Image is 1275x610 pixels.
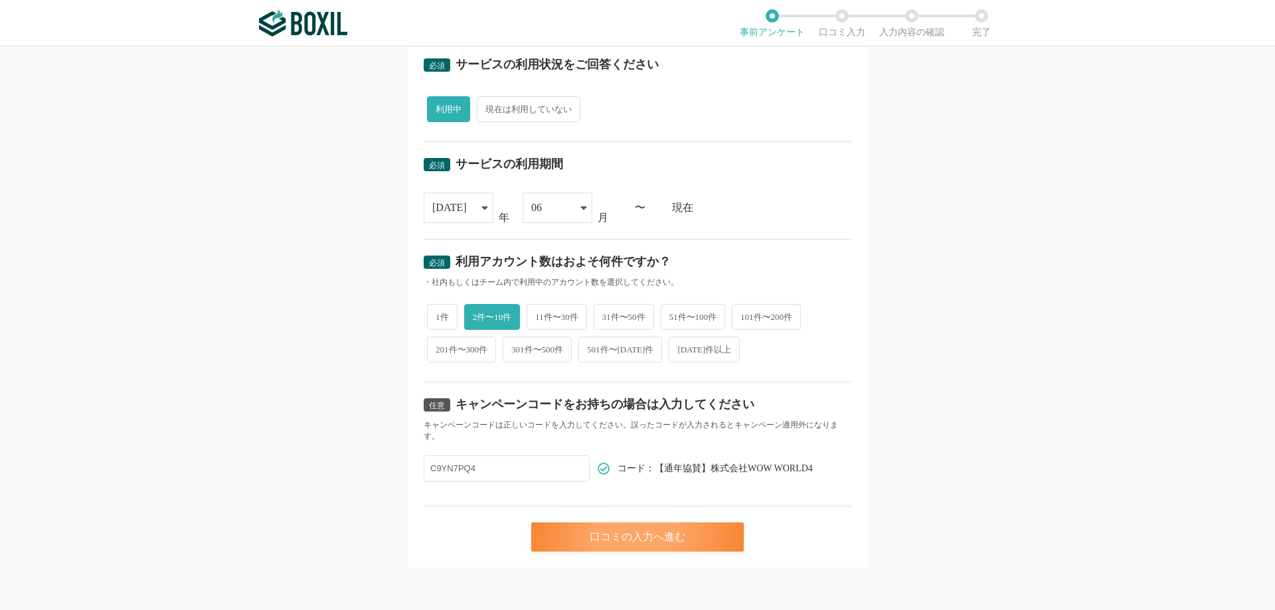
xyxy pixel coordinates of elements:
[424,277,851,288] div: ・社内もしくはチーム内で利用中のアカウント数を選択してください。
[259,10,347,37] img: ボクシルSaaS_ロゴ
[427,304,458,330] span: 1件
[578,337,662,362] span: 501件〜[DATE]件
[737,9,807,37] li: 事前アンケート
[456,158,563,170] div: サービスの利用期間
[594,304,654,330] span: 31件〜50件
[429,258,445,267] span: 必須
[456,256,671,267] div: 利用アカウント数はおよそ何件ですか？
[732,304,801,330] span: 101件〜200件
[672,202,851,213] div: 現在
[946,9,1016,37] li: 完了
[503,337,572,362] span: 301件〜500件
[661,304,726,330] span: 51件〜100件
[464,304,521,330] span: 2件〜10件
[427,337,496,362] span: 201件〜300件
[527,304,587,330] span: 11件〜30件
[427,96,470,122] span: 利用中
[429,61,445,70] span: 必須
[531,522,744,552] div: 口コミの入力へ進む
[456,398,754,410] div: キャンペーンコードをお持ちの場合は入力してください
[432,193,467,222] div: [DATE]
[429,161,445,170] span: 必須
[424,419,851,442] div: キャンペーンコードは正しいコードを入力してください。誤ったコードが入力されるとキャンペーン適用外になります。
[807,9,877,37] li: 口コミ入力
[877,9,946,37] li: 入力内容の確認
[429,401,445,410] span: 任意
[598,212,608,223] div: 月
[618,464,813,473] span: コード：【通年協賛】株式会社WOW WORLD4
[456,58,659,70] div: サービスの利用状況をご回答ください
[499,212,509,223] div: 年
[477,96,580,122] span: 現在は利用していない
[531,193,542,222] div: 06
[669,337,740,362] span: [DATE]件以上
[635,202,645,213] div: 〜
